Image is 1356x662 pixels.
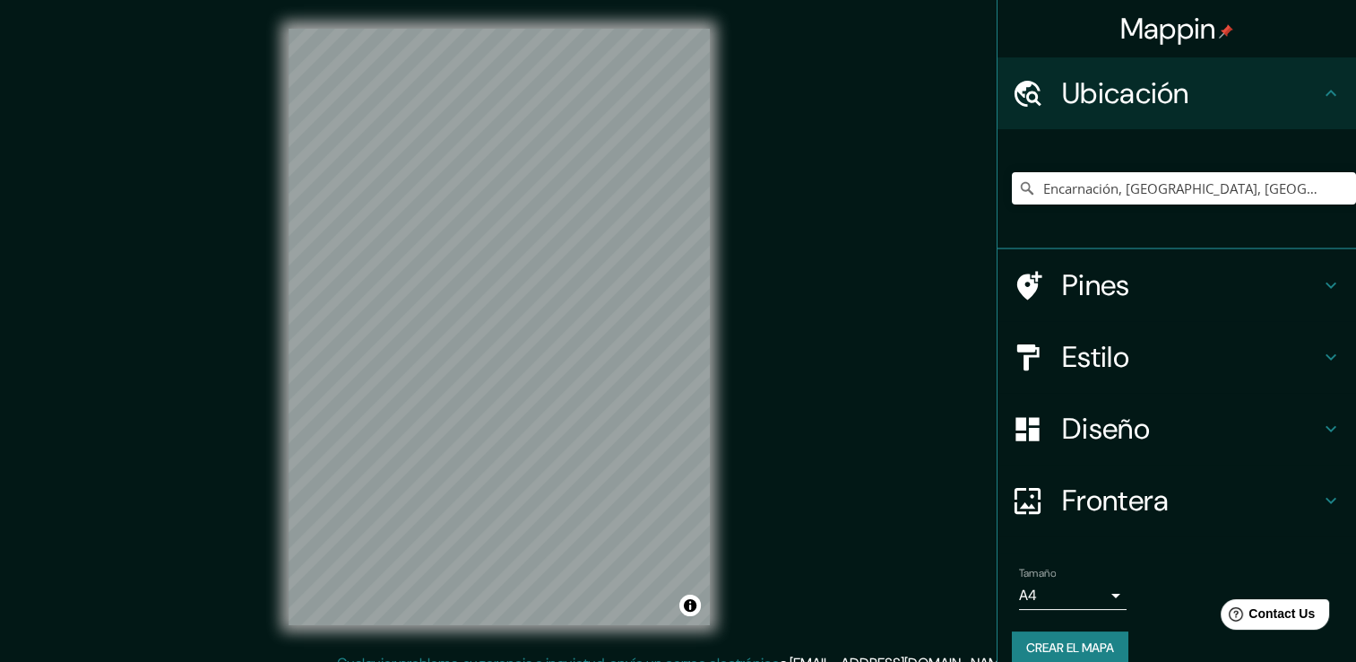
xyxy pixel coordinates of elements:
div: Frontera [998,465,1356,536]
div: Pines [998,249,1356,321]
h4: Estilo [1062,339,1320,375]
font: Mappin [1120,10,1216,48]
input: Elige tu ciudad o área [1012,172,1356,205]
h4: Pines [1062,267,1320,303]
h4: Frontera [1062,483,1320,518]
h4: Diseño [1062,411,1320,447]
div: Ubicación [998,57,1356,129]
img: pin-icon.png [1219,24,1233,39]
iframe: Help widget launcher [1196,592,1336,642]
font: Crear el mapa [1026,637,1114,659]
div: Estilo [998,321,1356,393]
h4: Ubicación [1062,75,1320,111]
div: Diseño [998,393,1356,465]
label: Tamaño [1019,566,1056,581]
div: A4 [1019,581,1127,610]
button: Alternar atribución [679,595,701,616]
canvas: Mapa [289,29,710,625]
